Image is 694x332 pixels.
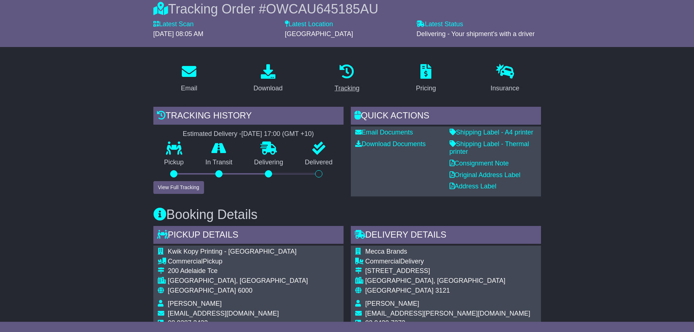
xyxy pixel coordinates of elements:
[249,62,287,96] a: Download
[168,277,308,285] div: [GEOGRAPHIC_DATA], [GEOGRAPHIC_DATA]
[330,62,364,96] a: Tracking
[365,258,400,265] span: Commercial
[285,20,333,28] label: Latest Location
[168,248,297,255] span: Kwik Kopy Printing - [GEOGRAPHIC_DATA]
[153,107,344,126] div: Tracking history
[450,183,497,190] a: Address Label
[153,20,194,28] label: Latest Scan
[238,287,252,294] span: 6000
[416,20,463,28] label: Latest Status
[242,130,314,138] div: [DATE] 17:00 (GMT +10)
[254,83,283,93] div: Download
[411,62,441,96] a: Pricing
[365,287,434,294] span: [GEOGRAPHIC_DATA]
[195,159,243,167] p: In Transit
[168,258,203,265] span: Commercial
[168,300,222,307] span: [PERSON_NAME]
[365,267,530,275] div: [STREET_ADDRESS]
[153,181,204,194] button: View Full Tracking
[450,140,529,156] a: Shipping Label - Thermal printer
[450,171,521,179] a: Original Address Label
[334,83,359,93] div: Tracking
[355,140,426,148] a: Download Documents
[168,287,236,294] span: [GEOGRAPHIC_DATA]
[351,226,541,246] div: Delivery Details
[285,30,353,38] span: [GEOGRAPHIC_DATA]
[365,319,405,327] span: 03 9420 7373
[153,159,195,167] p: Pickup
[176,62,202,96] a: Email
[266,1,378,16] span: OWCAU645185AU
[181,83,197,93] div: Email
[450,160,509,167] a: Consignment Note
[168,310,279,317] span: [EMAIL_ADDRESS][DOMAIN_NAME]
[491,83,519,93] div: Insurance
[153,207,541,222] h3: Booking Details
[351,107,541,126] div: Quick Actions
[365,248,407,255] span: Mecca Brands
[416,83,436,93] div: Pricing
[365,300,419,307] span: [PERSON_NAME]
[416,30,535,38] span: Delivering - Your shipment's with a driver
[153,130,344,138] div: Estimated Delivery -
[365,310,530,317] span: [EMAIL_ADDRESS][PERSON_NAME][DOMAIN_NAME]
[153,30,204,38] span: [DATE] 08:05 AM
[153,226,344,246] div: Pickup Details
[435,287,450,294] span: 3121
[450,129,533,136] a: Shipping Label - A4 printer
[355,129,413,136] a: Email Documents
[486,62,524,96] a: Insurance
[243,159,294,167] p: Delivering
[168,258,308,266] div: Pickup
[153,1,541,17] div: Tracking Order #
[365,277,530,285] div: [GEOGRAPHIC_DATA], [GEOGRAPHIC_DATA]
[168,319,208,327] span: 08 9287 3433
[168,267,308,275] div: 200 Adelaide Tce
[365,258,530,266] div: Delivery
[294,159,344,167] p: Delivered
